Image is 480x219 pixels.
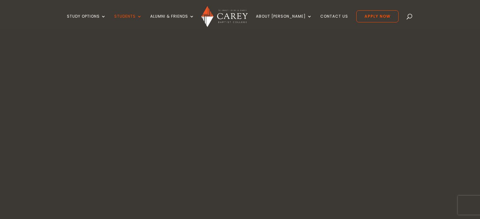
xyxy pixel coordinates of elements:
a: Contact Us [320,14,348,29]
a: About [PERSON_NAME] [256,14,312,29]
a: Apply Now [356,10,399,22]
a: Study Options [67,14,106,29]
a: Alumni & Friends [150,14,194,29]
img: Carey Baptist College [201,6,248,27]
a: Students [114,14,142,29]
